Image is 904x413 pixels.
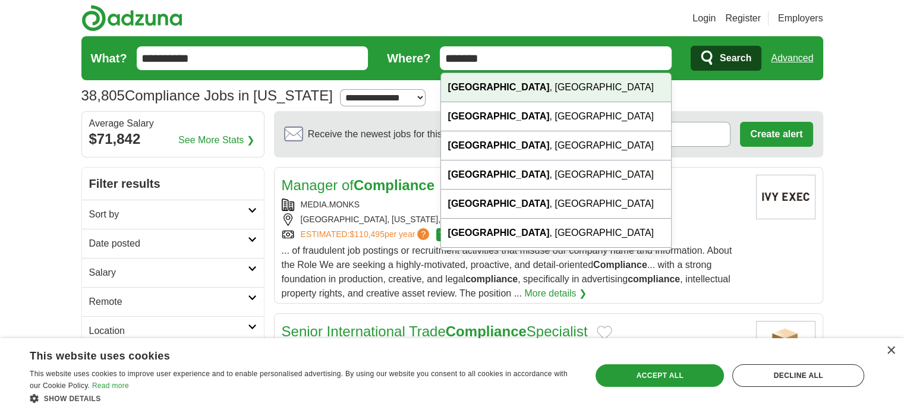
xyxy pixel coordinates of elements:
[82,200,264,229] a: Sort by
[282,177,434,193] a: Manager ofCompliance
[82,229,264,258] a: Date posted
[44,395,101,403] span: Show details
[448,82,550,92] strong: [GEOGRAPHIC_DATA]
[349,229,384,239] span: $110,495
[692,11,716,26] a: Login
[524,286,587,301] a: More details ❯
[441,248,672,291] div: East , [GEOGRAPHIC_DATA]
[448,140,550,150] strong: [GEOGRAPHIC_DATA]
[778,11,823,26] a: Employers
[740,122,812,147] button: Create alert
[81,87,333,103] h1: Compliance Jobs in [US_STATE]
[30,370,568,390] span: This website uses cookies to improve user experience and to enable personalised advertising. By u...
[82,168,264,200] h2: Filter results
[448,228,550,238] strong: [GEOGRAPHIC_DATA]
[417,228,429,240] span: ?
[441,160,672,190] div: , [GEOGRAPHIC_DATA]
[441,73,672,102] div: , [GEOGRAPHIC_DATA]
[82,287,264,316] a: Remote
[756,175,815,219] img: Company logo
[81,85,125,106] span: 38,805
[282,245,732,298] span: ... of fraudulent job postings or recruitment activities that misuse our company name and informa...
[308,127,511,141] span: Receive the newest jobs for this search :
[725,11,761,26] a: Register
[448,198,550,209] strong: [GEOGRAPHIC_DATA]
[886,346,895,355] div: Close
[597,326,612,340] button: Add to favorite jobs
[441,219,672,248] div: , [GEOGRAPHIC_DATA]
[354,177,434,193] strong: Compliance
[89,295,248,309] h2: Remote
[593,260,647,270] strong: Compliance
[82,258,264,287] a: Salary
[89,119,257,128] div: Average Salary
[82,316,264,345] a: Location
[178,133,254,147] a: See More Stats ❯
[89,266,248,280] h2: Salary
[282,213,746,226] div: [GEOGRAPHIC_DATA], [US_STATE], 48228
[89,324,248,338] h2: Location
[446,323,527,339] strong: Compliance
[756,321,815,365] img: Uline logo
[436,228,483,241] span: TOP MATCH
[282,198,746,211] div: MEDIA.MONKS
[30,345,545,363] div: This website uses cookies
[30,392,575,404] div: Show details
[720,46,751,70] span: Search
[441,102,672,131] div: , [GEOGRAPHIC_DATA]
[732,364,864,387] div: Decline all
[387,49,430,67] label: Where?
[465,274,518,284] strong: compliance
[282,323,588,339] a: Senior International TradeComplianceSpecialist
[92,382,129,390] a: Read more, opens a new window
[301,228,432,241] a: ESTIMATED:$110,495per year?
[448,111,550,121] strong: [GEOGRAPHIC_DATA]
[441,190,672,219] div: , [GEOGRAPHIC_DATA]
[89,128,257,150] div: $71,842
[89,207,248,222] h2: Sort by
[89,237,248,251] h2: Date posted
[691,46,761,71] button: Search
[448,169,550,179] strong: [GEOGRAPHIC_DATA]
[81,5,182,31] img: Adzuna logo
[441,131,672,160] div: , [GEOGRAPHIC_DATA]
[771,46,813,70] a: Advanced
[596,364,724,387] div: Accept all
[91,49,127,67] label: What?
[628,274,680,284] strong: compliance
